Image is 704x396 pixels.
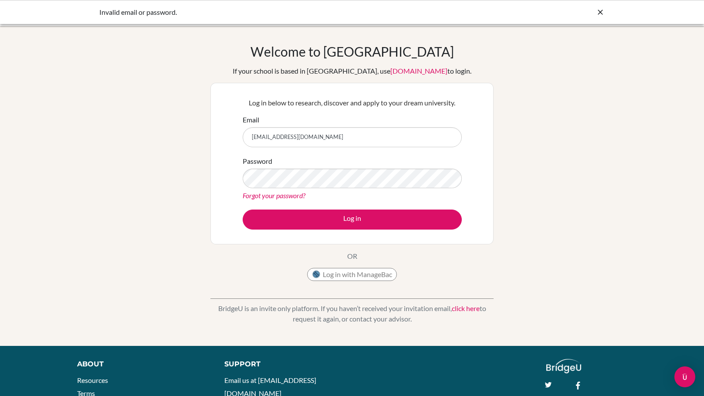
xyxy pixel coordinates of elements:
[233,66,471,76] div: If your school is based in [GEOGRAPHIC_DATA], use to login.
[224,359,342,369] div: Support
[243,210,462,230] button: Log in
[347,251,357,261] p: OR
[210,303,494,324] p: BridgeU is an invite only platform. If you haven’t received your invitation email, to request it ...
[77,359,205,369] div: About
[674,366,695,387] div: Open Intercom Messenger
[99,7,474,17] div: Invalid email or password.
[390,67,447,75] a: [DOMAIN_NAME]
[546,359,582,373] img: logo_white@2x-f4f0deed5e89b7ecb1c2cc34c3e3d731f90f0f143d5ea2071677605dd97b5244.png
[243,115,259,125] label: Email
[250,44,454,59] h1: Welcome to [GEOGRAPHIC_DATA]
[77,376,108,384] a: Resources
[243,156,272,166] label: Password
[307,268,397,281] button: Log in with ManageBac
[452,304,480,312] a: click here
[243,191,305,200] a: Forgot your password?
[243,98,462,108] p: Log in below to research, discover and apply to your dream university.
